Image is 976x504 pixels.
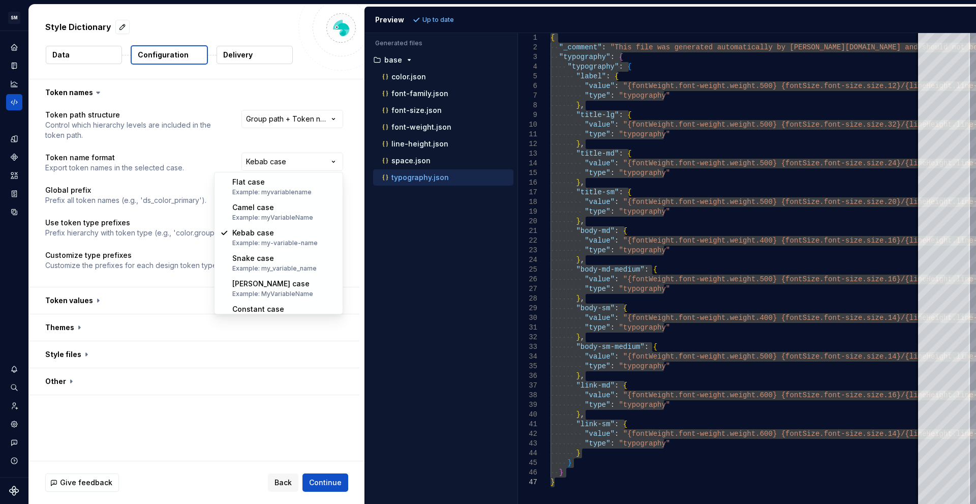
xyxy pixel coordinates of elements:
div: Example: my-variable-name [232,239,318,247]
span: [PERSON_NAME] case [232,279,310,288]
div: Example: myVariableName [232,214,313,222]
span: Kebab case [232,228,274,237]
span: Flat case [232,177,265,186]
div: Example: my_variable_name [232,264,317,273]
div: Example: MyVariableName [232,290,313,298]
div: Example: myvariablename [232,188,312,196]
span: Constant case [232,305,284,313]
span: Snake case [232,254,274,262]
span: Camel case [232,203,274,212]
